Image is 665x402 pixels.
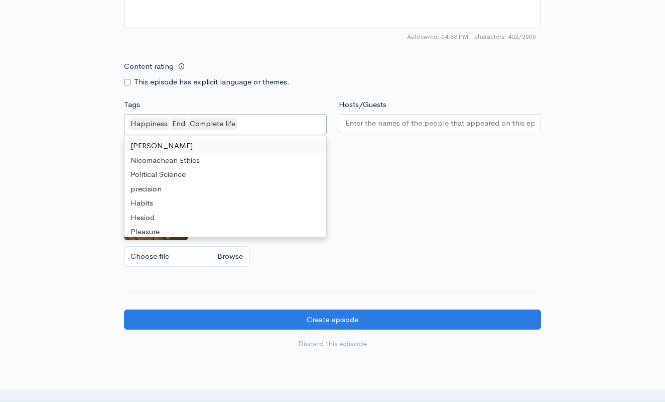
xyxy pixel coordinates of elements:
div: Complete life [188,118,237,130]
div: End [171,118,187,130]
a: Discard this episode [124,334,541,354]
div: Political Science [124,167,326,182]
label: This episode has explicit language or themes. [134,76,290,88]
div: [PERSON_NAME] [124,139,326,153]
span: Autosaved: 04:33 PM [407,32,468,41]
div: Nicomachean Ethics [124,153,326,168]
label: Content rating [124,56,174,77]
span: 452/2000 [474,32,536,41]
input: Enter the names of the people that appeared on this episode [345,118,535,129]
div: Habits [124,196,326,211]
div: precision [124,182,326,196]
label: Hosts/Guests [339,99,386,111]
div: Happiness [129,118,169,130]
input: Create episode [124,310,541,330]
small: If no artwork is selected your default podcast artwork will be used [124,162,541,172]
div: Pleasure [124,225,326,239]
div: Hesiod [124,211,326,225]
label: Tags [124,99,140,111]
